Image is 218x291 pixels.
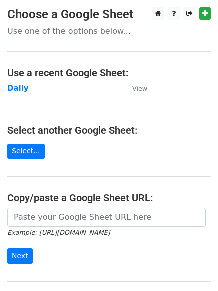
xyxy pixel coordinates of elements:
[7,229,110,236] small: Example: [URL][DOMAIN_NAME]
[7,248,33,264] input: Next
[7,192,211,204] h4: Copy/paste a Google Sheet URL:
[132,85,147,92] small: View
[7,67,211,79] h4: Use a recent Google Sheet:
[7,124,211,136] h4: Select another Google Sheet:
[7,144,45,159] a: Select...
[7,208,206,227] input: Paste your Google Sheet URL here
[7,26,211,36] p: Use one of the options below...
[7,7,211,22] h3: Choose a Google Sheet
[7,84,29,93] a: Daily
[122,84,147,93] a: View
